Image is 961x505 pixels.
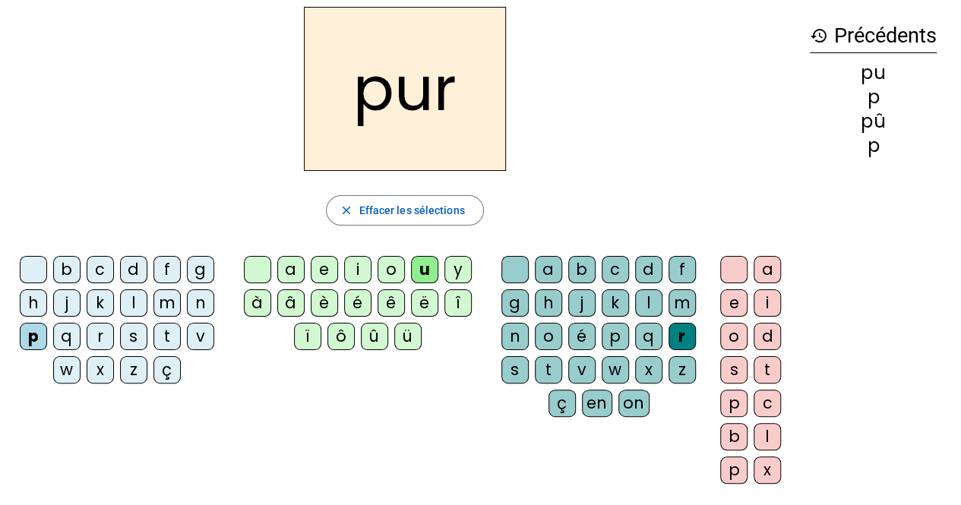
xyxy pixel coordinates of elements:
[87,289,114,317] div: k
[327,323,355,350] div: ô
[53,323,81,350] div: q
[535,256,562,283] div: a
[602,323,629,350] div: p
[720,390,748,417] div: p
[53,289,81,317] div: j
[754,390,781,417] div: c
[187,256,214,283] div: g
[153,323,181,350] div: t
[810,137,937,155] div: p
[120,289,147,317] div: l
[444,289,472,317] div: î
[810,19,937,53] h3: Précédents
[535,356,562,383] div: t
[754,423,781,450] div: l
[754,256,781,283] div: a
[635,323,662,350] div: q
[635,256,662,283] div: d
[444,256,472,283] div: y
[720,323,748,350] div: o
[535,289,562,317] div: h
[635,356,662,383] div: x
[359,201,464,219] span: Effacer les sélections
[810,88,937,106] div: p
[669,289,696,317] div: m
[602,289,629,317] div: k
[187,323,214,350] div: v
[120,256,147,283] div: d
[120,323,147,350] div: s
[244,289,271,317] div: à
[669,256,696,283] div: f
[187,289,214,317] div: n
[411,256,438,283] div: u
[326,195,483,226] button: Effacer les sélections
[153,256,181,283] div: f
[582,390,612,417] div: en
[754,289,781,317] div: i
[411,289,438,317] div: ë
[53,256,81,283] div: b
[720,456,748,484] div: p
[378,289,405,317] div: ê
[669,356,696,383] div: z
[311,289,338,317] div: è
[304,7,506,171] h2: pur
[153,289,181,317] div: m
[501,323,529,350] div: n
[754,456,781,484] div: x
[720,423,748,450] div: b
[294,323,321,350] div: ï
[20,289,47,317] div: h
[311,256,338,283] div: e
[754,356,781,383] div: t
[568,323,596,350] div: é
[344,289,371,317] div: é
[810,27,828,45] mat-icon: history
[53,356,81,383] div: w
[501,356,529,383] div: s
[339,204,352,217] mat-icon: close
[501,289,529,317] div: g
[810,112,937,131] div: pû
[277,289,305,317] div: â
[378,256,405,283] div: o
[669,323,696,350] div: r
[344,256,371,283] div: i
[754,323,781,350] div: d
[602,356,629,383] div: w
[602,256,629,283] div: c
[87,323,114,350] div: r
[277,256,305,283] div: a
[87,256,114,283] div: c
[568,356,596,383] div: v
[87,356,114,383] div: x
[568,289,596,317] div: j
[361,323,388,350] div: û
[394,323,422,350] div: ü
[810,64,937,82] div: pu
[548,390,576,417] div: ç
[535,323,562,350] div: o
[720,289,748,317] div: e
[618,390,650,417] div: on
[635,289,662,317] div: l
[20,323,47,350] div: p
[720,356,748,383] div: s
[568,256,596,283] div: b
[120,356,147,383] div: z
[153,356,181,383] div: ç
